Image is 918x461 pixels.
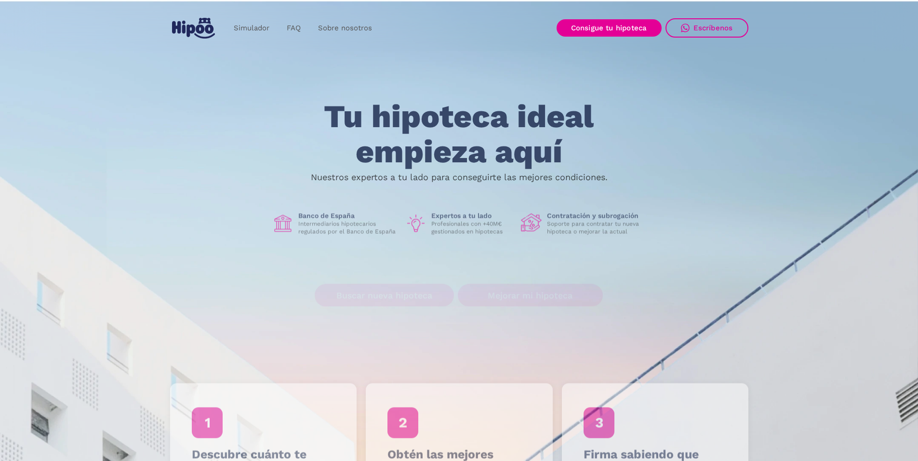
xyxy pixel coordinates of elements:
a: home [170,14,217,42]
a: FAQ [278,19,309,38]
p: Nuestros expertos a tu lado para conseguirte las mejores condiciones. [311,173,608,181]
a: Buscar nueva hipoteca [315,284,454,307]
p: Intermediarios hipotecarios regulados por el Banco de España [298,220,398,236]
p: Profesionales con +40M€ gestionados en hipotecas [431,220,513,236]
a: Sobre nosotros [309,19,381,38]
a: Escríbenos [665,18,748,38]
h1: Expertos a tu lado [431,211,513,220]
p: Soporte para contratar tu nueva hipoteca o mejorar la actual [547,220,646,236]
h1: Contratación y subrogación [547,211,646,220]
a: Consigue tu hipoteca [557,19,662,37]
h1: Banco de España [298,211,398,220]
a: Simulador [225,19,278,38]
div: Escríbenos [693,24,733,32]
h1: Tu hipoteca ideal empieza aquí [276,99,641,169]
a: Mejorar mi hipoteca [458,284,603,307]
